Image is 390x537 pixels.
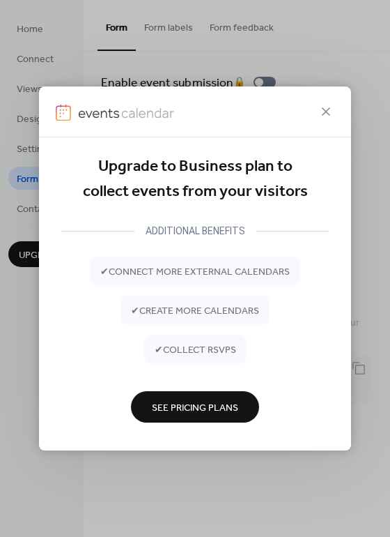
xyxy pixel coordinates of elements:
[155,342,236,357] span: ✔ collect RSVPs
[131,303,259,318] span: ✔ create more calendars
[152,400,238,415] span: See Pricing Plans
[56,105,71,121] img: logo-icon
[100,264,290,279] span: ✔ connect more external calendars
[131,391,259,423] button: See Pricing Plans
[78,105,174,121] img: logo-type
[134,222,256,239] div: ADDITIONAL BENEFITS
[61,154,329,205] div: Upgrade to Business plan to collect events from your visitors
